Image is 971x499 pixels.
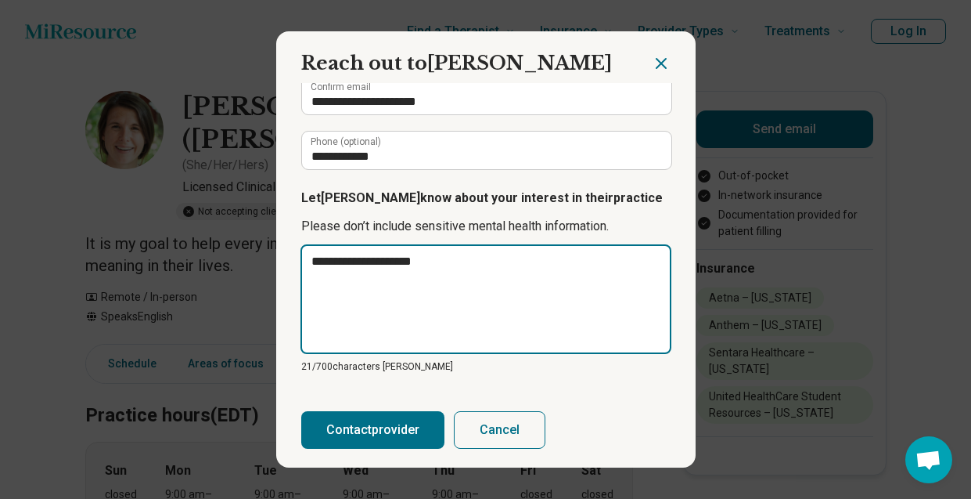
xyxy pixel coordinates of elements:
button: Close dialog [652,54,671,73]
span: Reach out to [PERSON_NAME] [301,52,612,74]
label: Phone (optional) [311,137,381,146]
p: Please don’t include sensitive mental health information. [301,217,671,236]
button: Contactprovider [301,411,444,449]
p: Let [PERSON_NAME] know about your interest in their practice [301,189,671,208]
p: 21/ 700 characters [PERSON_NAME] [301,360,671,374]
label: Confirm email [311,82,371,92]
button: Cancel [454,411,545,449]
